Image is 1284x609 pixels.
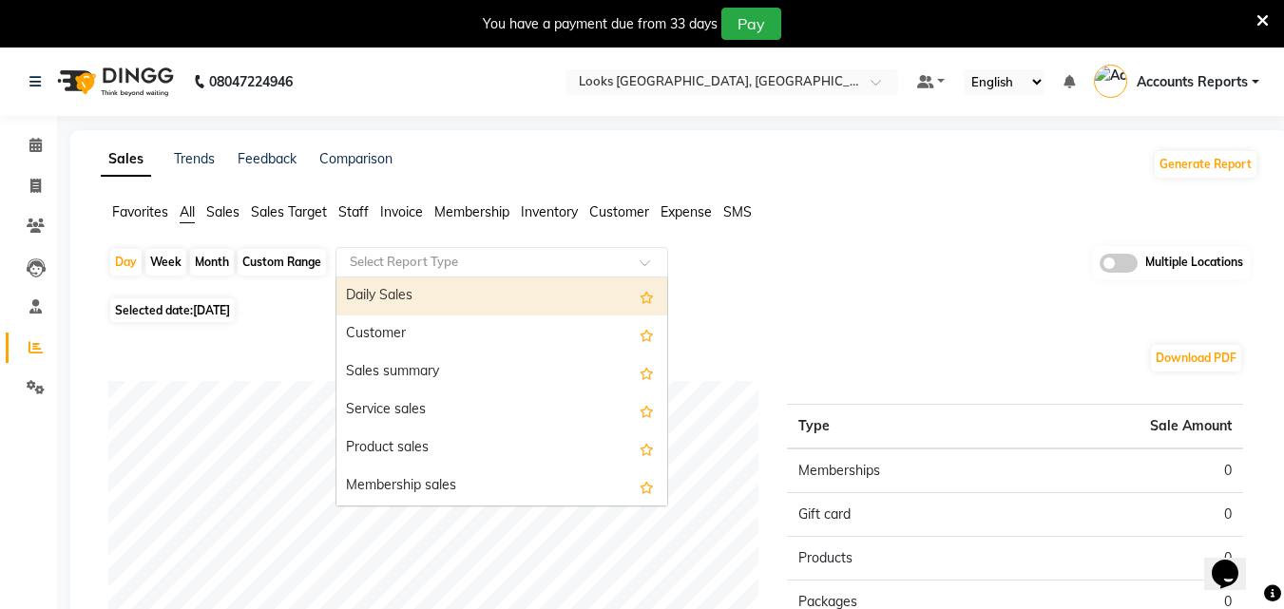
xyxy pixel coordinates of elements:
[174,150,215,167] a: Trends
[787,536,1015,580] td: Products
[1094,65,1127,98] img: Accounts Reports
[640,285,654,308] span: Add this report to Favorites List
[206,203,240,220] span: Sales
[336,353,667,391] div: Sales summary
[483,14,718,34] div: You have a payment due from 33 days
[209,55,293,108] b: 08047224946
[1015,448,1243,493] td: 0
[723,203,752,220] span: SMS
[336,315,667,353] div: Customer
[1015,536,1243,580] td: 0
[640,361,654,384] span: Add this report to Favorites List
[787,404,1015,448] th: Type
[787,492,1015,536] td: Gift card
[434,203,509,220] span: Membership
[110,249,142,276] div: Day
[145,249,186,276] div: Week
[380,203,423,220] span: Invoice
[190,249,234,276] div: Month
[335,276,668,506] ng-dropdown-panel: Options list
[1137,72,1248,92] span: Accounts Reports
[251,203,327,220] span: Sales Target
[180,203,195,220] span: All
[319,150,393,167] a: Comparison
[112,203,168,220] span: Favorites
[787,448,1015,493] td: Memberships
[336,467,667,505] div: Membership sales
[336,277,667,315] div: Daily Sales
[193,303,230,317] span: [DATE]
[1204,533,1265,590] iframe: chat widget
[1015,492,1243,536] td: 0
[336,391,667,429] div: Service sales
[661,203,712,220] span: Expense
[1155,151,1256,178] button: Generate Report
[338,203,369,220] span: Staff
[238,249,326,276] div: Custom Range
[48,55,179,108] img: logo
[640,475,654,498] span: Add this report to Favorites List
[521,203,578,220] span: Inventory
[589,203,649,220] span: Customer
[1151,345,1241,371] button: Download PDF
[640,399,654,422] span: Add this report to Favorites List
[1145,254,1243,273] span: Multiple Locations
[1015,404,1243,448] th: Sale Amount
[238,150,297,167] a: Feedback
[110,298,235,322] span: Selected date:
[101,143,151,177] a: Sales
[640,323,654,346] span: Add this report to Favorites List
[721,8,781,40] button: Pay
[336,429,667,467] div: Product sales
[640,437,654,460] span: Add this report to Favorites List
